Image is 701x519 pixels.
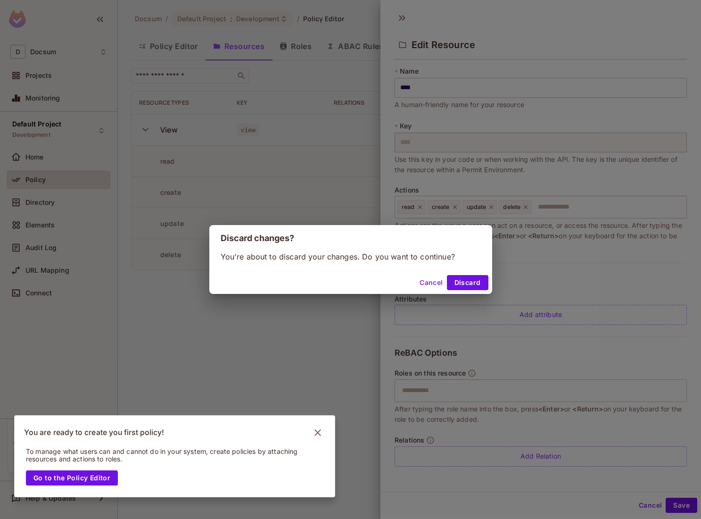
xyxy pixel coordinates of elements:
[416,275,446,290] button: Cancel
[24,428,164,437] p: You are ready to create you first policy!
[221,251,481,262] p: You're about to discard your changes. Do you want to continue?
[26,448,311,463] p: To manage what users can and cannot do in your system, create policies by attaching resources and...
[447,275,488,290] button: Discard
[26,470,118,486] button: Go to the Policy Editor
[209,225,492,251] h2: Discard changes?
